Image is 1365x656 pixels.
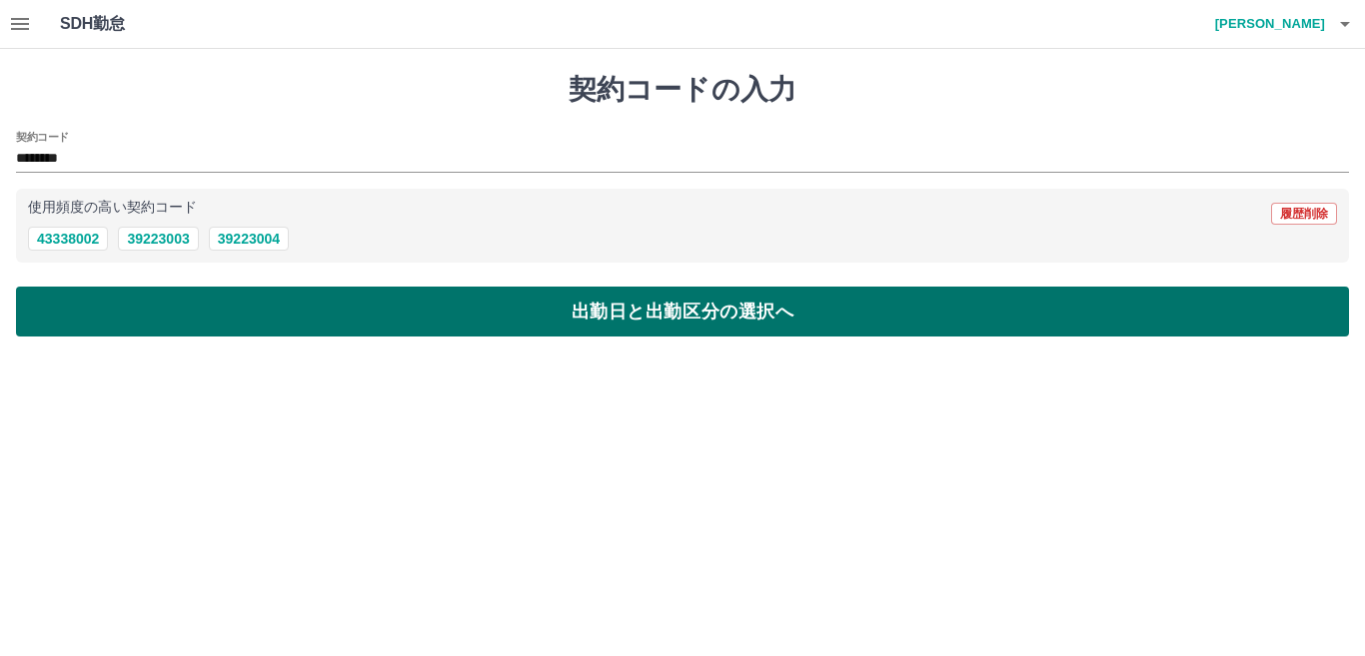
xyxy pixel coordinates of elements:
[28,201,197,215] p: 使用頻度の高い契約コード
[16,287,1349,336] button: 出勤日と出勤区分の選択へ
[16,73,1349,107] h1: 契約コードの入力
[209,227,289,251] button: 39223004
[16,129,69,145] h2: 契約コード
[28,227,108,251] button: 43338002
[1271,203,1337,225] button: 履歴削除
[118,227,198,251] button: 39223003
